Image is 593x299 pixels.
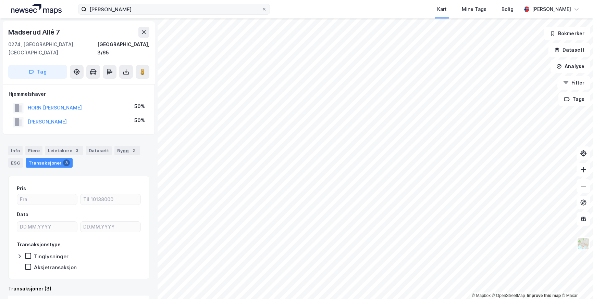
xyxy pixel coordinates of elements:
[492,293,525,298] a: OpenStreetMap
[86,146,112,155] div: Datasett
[8,146,23,155] div: Info
[63,159,70,166] div: 3
[74,147,81,154] div: 3
[97,40,149,57] div: [GEOGRAPHIC_DATA], 3/65
[472,293,491,298] a: Mapbox
[17,184,26,193] div: Pris
[17,210,28,219] div: Dato
[557,76,590,90] button: Filter
[559,266,593,299] iframe: Chat Widget
[8,65,67,79] button: Tag
[87,4,261,14] input: Søk på adresse, matrikkel, gårdeiere, leietakere eller personer
[26,158,73,168] div: Transaksjoner
[8,158,23,168] div: ESG
[8,40,97,57] div: 0274, [GEOGRAPHIC_DATA], [GEOGRAPHIC_DATA]
[81,194,140,205] input: Til 10138000
[8,285,149,293] div: Transaksjoner (3)
[551,60,590,73] button: Analyse
[8,27,61,38] div: Madserud Allé 7
[527,293,561,298] a: Improve this map
[17,194,77,205] input: Fra
[134,116,145,125] div: 50%
[130,147,137,154] div: 2
[34,253,69,260] div: Tinglysninger
[9,90,149,98] div: Hjemmelshaver
[114,146,140,155] div: Bygg
[544,27,590,40] button: Bokmerker
[577,237,590,250] img: Z
[81,222,140,232] input: DD.MM.YYYY
[11,4,62,14] img: logo.a4113a55bc3d86da70a041830d287a7e.svg
[17,222,77,232] input: DD.MM.YYYY
[25,146,42,155] div: Eiere
[17,240,61,249] div: Transaksjonstype
[558,92,590,106] button: Tags
[532,5,571,13] div: [PERSON_NAME]
[548,43,590,57] button: Datasett
[45,146,83,155] div: Leietakere
[134,102,145,110] div: 50%
[34,264,77,271] div: Aksjetransaksjon
[502,5,514,13] div: Bolig
[437,5,447,13] div: Kart
[462,5,486,13] div: Mine Tags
